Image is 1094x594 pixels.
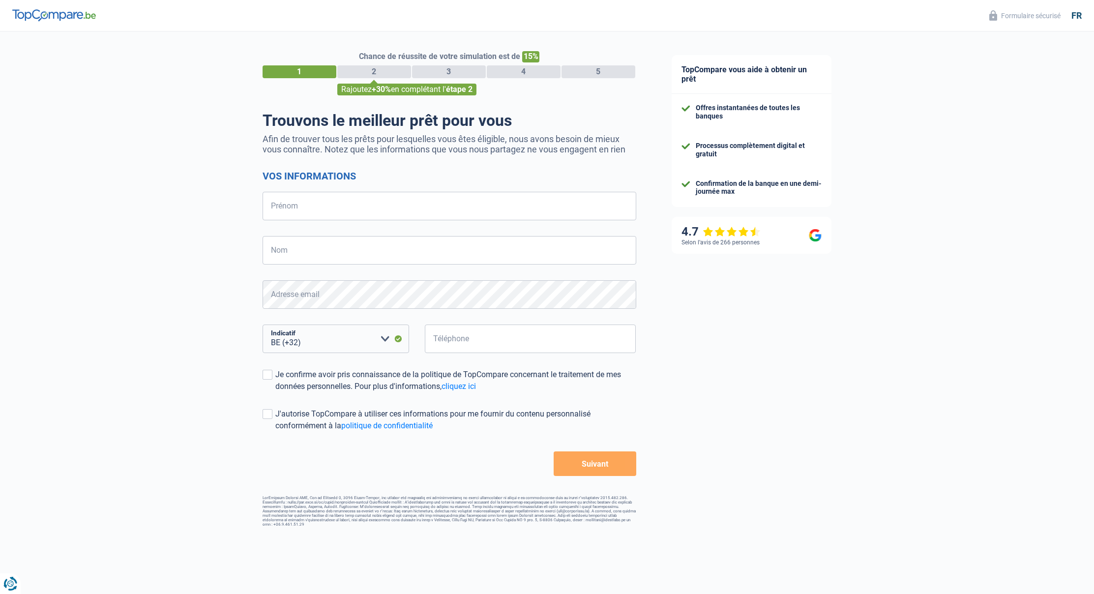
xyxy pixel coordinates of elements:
div: Je confirme avoir pris connaissance de la politique de TopCompare concernant le traitement de mes... [275,369,636,392]
div: 4 [487,65,561,78]
div: Selon l’avis de 266 personnes [681,239,760,246]
button: Formulaire sécurisé [983,7,1066,24]
button: Suivant [554,451,636,476]
div: Processus complètement digital et gratuit [696,142,822,158]
div: 1 [263,65,336,78]
input: 401020304 [425,325,636,353]
a: cliquez ici [442,382,476,391]
div: 3 [412,65,486,78]
span: Chance de réussite de votre simulation est de [359,52,520,61]
img: TopCompare Logo [12,9,96,21]
div: 2 [337,65,411,78]
div: Rajoutez en complétant l' [337,84,476,95]
span: étape 2 [446,85,473,94]
span: +30% [372,85,391,94]
a: politique de confidentialité [341,421,433,430]
span: 15% [522,51,539,62]
footer: LorEmipsum Dolorsi AME, Con ad Elitsedd 0, 3096 Eiusm-Tempor, inc utlabor etd magnaaliq eni admin... [263,496,636,527]
div: Offres instantanées de toutes les banques [696,104,822,120]
h1: Trouvons le meilleur prêt pour vous [263,111,636,130]
h2: Vos informations [263,170,636,182]
div: J'autorise TopCompare à utiliser ces informations pour me fournir du contenu personnalisé conform... [275,408,636,432]
div: 4.7 [681,225,761,239]
div: Confirmation de la banque en une demi-journée max [696,179,822,196]
div: 5 [562,65,635,78]
p: Afin de trouver tous les prêts pour lesquelles vous êtes éligible, nous avons besoin de mieux vou... [263,134,636,154]
div: fr [1071,10,1082,21]
div: TopCompare vous aide à obtenir un prêt [672,55,831,94]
